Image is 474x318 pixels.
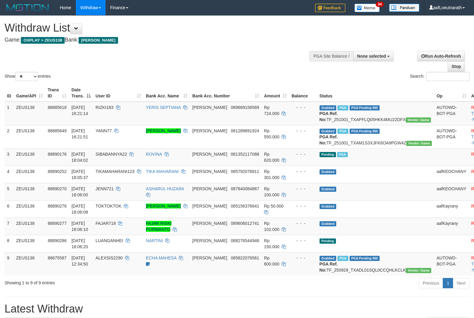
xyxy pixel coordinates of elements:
[434,166,469,183] td: aafKEOCHANY
[292,104,315,110] div: - - -
[317,84,434,102] th: Status
[146,186,184,191] a: ASHARUL HUZAINI
[354,4,380,12] img: Button%20Memo.svg
[443,278,453,288] a: 1
[14,148,45,166] td: ZEUS138
[146,221,171,232] a: FAJAR RISKI PURWANTO
[192,128,227,133] span: [PERSON_NAME]
[96,186,114,191] span: JENN721
[320,238,336,244] span: Pending
[292,151,315,157] div: - - -
[262,84,289,102] th: Amount: activate to sort column ascending
[14,166,45,183] td: ZEUS138
[292,220,315,226] div: - - -
[146,128,181,133] a: [PERSON_NAME]
[96,221,116,226] span: FAJAR718
[192,204,227,208] span: [PERSON_NAME]
[14,183,45,200] td: ZEUS138
[434,125,469,148] td: AUTOWD-BOT-PGA
[231,221,259,226] span: Copy 089606012741 to clipboard
[93,84,144,102] th: User ID: activate to sort column ascending
[264,152,279,163] span: Rp 620.000
[192,255,227,260] span: [PERSON_NAME]
[45,84,69,102] th: Trans ID: activate to sort column ascending
[317,102,434,125] td: TF_251001_TXAPFLQ05HKK4MU22DFX
[48,238,66,243] span: 88890286
[192,238,227,243] span: [PERSON_NAME]
[410,72,469,81] label: Search:
[48,169,66,174] span: 88890252
[337,105,348,110] span: Marked by aafanarl
[192,169,227,174] span: [PERSON_NAME]
[231,186,259,191] span: Copy 087840084867 to clipboard
[5,3,51,12] img: MOTION_logo.png
[357,54,386,59] span: None selected
[320,129,337,134] span: Grabbed
[434,84,469,102] th: Op: activate to sort column ascending
[146,204,181,208] a: [PERSON_NAME]
[5,218,14,235] td: 7
[406,141,432,146] span: Vendor URL: https://trx31.1velocity.biz
[146,152,162,157] a: ROVINA
[5,252,14,276] td: 9
[21,37,65,44] span: OXPLAY > ZEUS138
[292,186,315,192] div: - - -
[337,152,348,157] span: Marked by aafanarl
[264,221,279,232] span: Rp 102.000
[5,277,193,286] div: Showing 1 to 9 of 9 entries
[146,238,163,243] a: NARTINI
[320,134,338,145] b: PGA Ref. No:
[48,204,66,208] span: 88890276
[14,218,45,235] td: ZEUS138
[5,102,14,125] td: 1
[96,152,127,157] span: SIBABANNYA22
[96,238,123,243] span: LUANGANHEI
[350,105,380,110] span: PGA Pending
[406,117,431,123] span: Vendor URL: https://trx31.1velocity.biz
[14,84,45,102] th: Game/API: activate to sort column ascending
[231,255,259,260] span: Copy 085822076561 to clipboard
[434,200,469,218] td: aafKayrany
[320,169,337,174] span: Grabbed
[264,128,279,139] span: Rp 550.000
[264,204,284,208] span: Rp 50.000
[5,303,469,315] h1: Latest Withdraw
[144,84,190,102] th: Bank Acc. Name: activate to sort column ascending
[71,186,88,197] span: [DATE] 18:06:00
[48,128,66,133] span: 88885649
[5,22,310,34] h1: Withdraw List
[426,72,469,81] input: Search:
[376,2,384,7] span: 34
[71,152,88,163] span: [DATE] 18:04:02
[317,252,434,276] td: TF_250929_TXADL01SQL0CCQHLKCLK
[320,204,337,209] span: Grabbed
[453,278,469,288] a: Next
[14,125,45,148] td: ZEUS138
[231,152,259,157] span: Copy 081352117088 to clipboard
[419,278,443,288] a: Previous
[5,125,14,148] td: 2
[5,37,310,43] h4: Game: Bank:
[292,255,315,261] div: - - -
[71,128,88,139] span: [DATE] 16:21:51
[417,51,465,61] a: Run Auto-Refresh
[96,169,134,174] span: TIKAMAHARANI123
[5,148,14,166] td: 3
[320,256,337,261] span: Grabbed
[15,72,38,81] select: Showentries
[292,238,315,244] div: - - -
[71,255,88,266] span: [DATE] 12:34:50
[14,235,45,252] td: ZEUS138
[317,125,434,148] td: TF_251001_TXAM1S3XJFK6OA9PGW4Z
[96,128,112,133] span: YANN77
[5,183,14,200] td: 5
[48,105,66,110] span: 88885618
[71,221,88,232] span: [DATE] 18:06:10
[192,152,227,157] span: [PERSON_NAME]
[146,255,176,260] a: ECHA MAHESA
[264,238,279,249] span: Rp 150.000
[14,252,45,276] td: ZEUS138
[264,186,279,197] span: Rp 100.000
[190,84,262,102] th: Bank Acc. Number: activate to sort column ascending
[350,129,380,134] span: PGA Pending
